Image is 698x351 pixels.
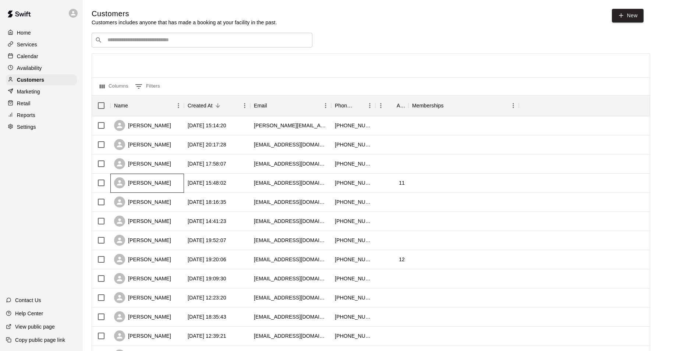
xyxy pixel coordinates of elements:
button: Menu [320,100,331,111]
button: Sort [213,100,223,111]
div: +19259632401 [335,237,372,244]
div: Created At [184,95,250,116]
div: Email [250,95,331,116]
div: Age [397,95,405,116]
div: +15108167832 [335,275,372,282]
button: Select columns [98,81,130,92]
div: 2025-08-29 15:48:02 [188,179,226,187]
div: [PERSON_NAME] [114,235,171,246]
div: 2025-08-19 18:35:43 [188,313,226,320]
div: 11 [399,179,405,187]
p: Retail [17,100,31,107]
div: [PERSON_NAME] [114,254,171,265]
a: Home [6,27,77,38]
div: theavtupil@gmail.com [254,217,327,225]
div: 2025-08-28 18:16:35 [188,198,226,206]
div: +14088416922 [335,294,372,301]
a: Services [6,39,77,50]
div: [PERSON_NAME] [114,292,171,303]
div: [PERSON_NAME] [114,330,171,341]
div: manueldavitia@gmail.com [254,141,327,148]
p: Availability [17,64,42,72]
a: New [612,9,644,22]
div: [PERSON_NAME] [114,120,171,131]
p: Contact Us [15,297,41,304]
div: Email [254,95,267,116]
a: Marketing [6,86,77,97]
button: Sort [267,100,277,111]
button: Sort [128,100,138,111]
div: katrina.brix@gmail.com [254,122,327,129]
button: Show filters [133,81,162,92]
div: 2025-08-21 19:20:06 [188,256,226,263]
p: Copy public page link [15,336,65,344]
div: +19255195599 [335,122,372,129]
div: mcarrera1215@yahoo.com [254,198,327,206]
p: Marketing [17,88,40,95]
div: Availability [6,63,77,74]
div: 2025-08-21 19:52:07 [188,237,226,244]
div: [PERSON_NAME] [114,196,171,208]
p: Customers [17,76,44,84]
p: Services [17,41,37,48]
a: Settings [6,121,77,132]
div: [PERSON_NAME] [114,311,171,322]
div: Phone Number [331,95,375,116]
div: Created At [188,95,213,116]
a: Customers [6,74,77,85]
div: irrigatorsports@yahoo.com [254,332,327,340]
div: [PERSON_NAME] [114,177,171,188]
div: +15103330945 [335,141,372,148]
div: Age [375,95,408,116]
p: Settings [17,123,36,131]
p: Customers includes anyone that has made a booking at your facility in the past. [92,19,277,26]
div: +15105846172 [335,198,372,206]
div: jcunnie650@gmail.com [254,160,327,167]
a: Retail [6,98,77,109]
div: 2025-08-21 19:09:30 [188,275,226,282]
button: Menu [508,100,519,111]
div: +15104100577 [335,313,372,320]
div: dmann10@sbcglobal.net [254,179,327,187]
p: Reports [17,111,35,119]
a: Reports [6,110,77,121]
div: Phone Number [335,95,354,116]
button: Menu [173,100,184,111]
div: 12 [399,256,405,263]
button: Sort [444,100,454,111]
div: +16699003734 [335,217,372,225]
div: Memberships [412,95,444,116]
div: 2025-08-24 14:41:23 [188,217,226,225]
div: Name [110,95,184,116]
div: 2025-09-12 15:14:20 [188,122,226,129]
div: fredlewis14234@yahoo.com [254,275,327,282]
div: +16502554279 [335,160,372,167]
p: View public page [15,323,55,330]
a: Calendar [6,51,77,62]
div: aldosantana11@yahoo.com [254,294,327,301]
div: 2025-09-04 17:58:07 [188,160,226,167]
div: mojosq@yahoo.com [254,256,327,263]
button: Sort [354,100,364,111]
div: [PERSON_NAME] [114,158,171,169]
div: [PERSON_NAME] [114,139,171,150]
div: 2025-09-07 20:17:28 [188,141,226,148]
button: Sort [386,100,397,111]
button: Menu [239,100,250,111]
h5: Customers [92,9,277,19]
div: +19255848881 [335,256,372,263]
div: monicaouchytil@gmail.com [254,237,327,244]
div: Name [114,95,128,116]
p: Help Center [15,310,43,317]
div: [PERSON_NAME] [114,273,171,284]
div: 2025-08-20 12:23:20 [188,294,226,301]
button: Menu [364,100,375,111]
div: Memberships [408,95,519,116]
p: Calendar [17,53,38,60]
div: +12099819051 [335,179,372,187]
div: Search customers by name or email [92,33,312,47]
